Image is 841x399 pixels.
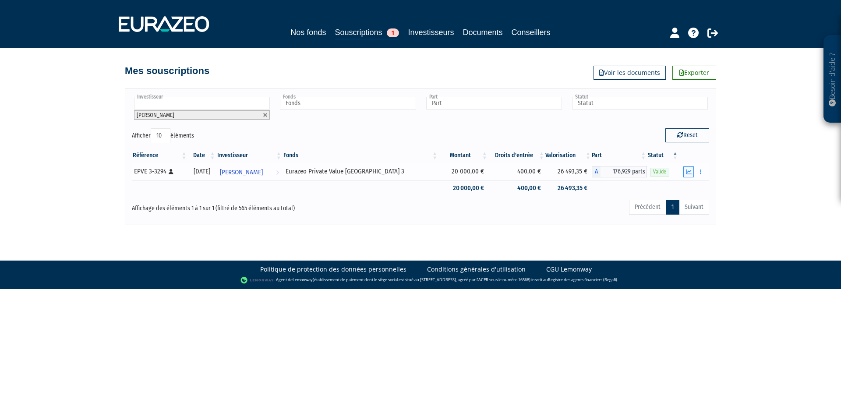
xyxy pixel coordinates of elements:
i: Voir l'investisseur [276,164,279,180]
a: Voir les documents [594,66,666,80]
td: 26 493,35 € [545,180,592,196]
label: Afficher éléments [132,128,194,143]
div: - Agent de (établissement de paiement dont le siège social est situé au [STREET_ADDRESS], agréé p... [9,276,832,285]
a: Exporter [672,66,716,80]
a: Registre des agents financiers (Regafi) [548,277,617,282]
th: Investisseur: activer pour trier la colonne par ordre croissant [216,148,283,163]
div: Eurazeo Private Value [GEOGRAPHIC_DATA] 3 [286,167,435,176]
th: Fonds: activer pour trier la colonne par ordre croissant [283,148,438,163]
td: 400,00 € [488,180,545,196]
h4: Mes souscriptions [125,66,209,76]
div: A - Eurazeo Private Value Europe 3 [592,166,647,177]
a: Nos fonds [290,26,326,39]
div: EPVE 3-3294 [134,167,185,176]
td: 20 000,00 € [438,180,488,196]
a: [PERSON_NAME] [216,163,283,180]
th: Montant: activer pour trier la colonne par ordre croissant [438,148,488,163]
td: 26 493,35 € [545,163,592,180]
span: 176,929 parts [601,166,647,177]
i: [Français] Personne physique [169,169,173,174]
div: [DATE] [191,167,213,176]
a: 1 [666,200,679,215]
a: Investisseurs [408,26,454,39]
a: CGU Lemonway [546,265,592,274]
a: Documents [463,26,503,39]
th: Valorisation: activer pour trier la colonne par ordre croissant [545,148,592,163]
a: Conseillers [512,26,551,39]
a: Souscriptions1 [335,26,399,40]
img: logo-lemonway.png [240,276,274,285]
th: Statut : activer pour trier la colonne par ordre d&eacute;croissant [647,148,679,163]
p: Besoin d'aide ? [827,40,837,119]
div: Affichage des éléments 1 à 1 sur 1 (filtré de 565 éléments au total) [132,199,365,213]
span: 1 [387,28,399,37]
th: Date: activer pour trier la colonne par ordre croissant [188,148,216,163]
span: A [592,166,601,177]
th: Droits d'entrée: activer pour trier la colonne par ordre croissant [488,148,545,163]
img: 1732889491-logotype_eurazeo_blanc_rvb.png [119,16,209,32]
span: [PERSON_NAME] [137,112,174,118]
a: Lemonway [293,277,313,282]
th: Part: activer pour trier la colonne par ordre croissant [592,148,647,163]
span: [PERSON_NAME] [220,164,263,180]
td: 400,00 € [488,163,545,180]
td: 20 000,00 € [438,163,488,180]
a: Conditions générales d'utilisation [427,265,526,274]
span: Valide [650,168,669,176]
th: Référence : activer pour trier la colonne par ordre croissant [132,148,188,163]
a: Politique de protection des données personnelles [260,265,406,274]
select: Afficheréléments [151,128,170,143]
button: Reset [665,128,709,142]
